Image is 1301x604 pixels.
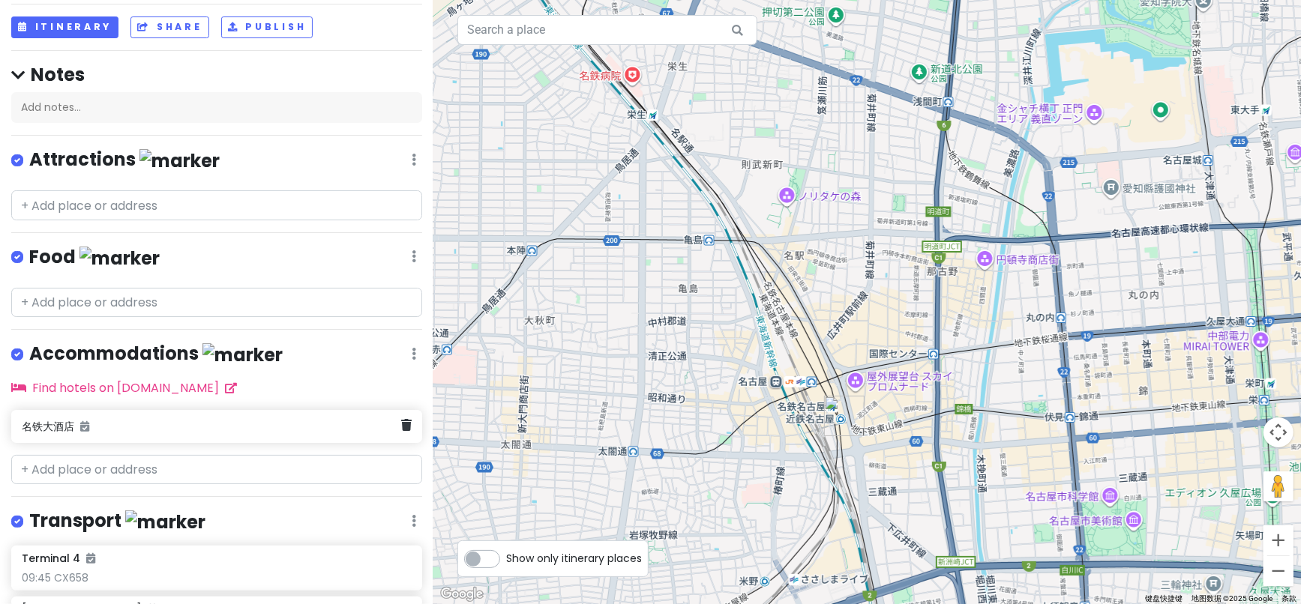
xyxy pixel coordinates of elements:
[818,390,871,442] div: 名铁大酒店
[130,16,208,38] button: Share
[202,343,283,366] img: marker
[1264,525,1294,555] button: 放大
[11,379,237,396] a: Find hotels on [DOMAIN_NAME]
[139,149,220,172] img: marker
[1264,417,1294,447] button: 地图镜头控件
[11,288,422,318] input: + Add place or address
[11,92,422,124] div: Add notes...
[506,550,642,567] span: Show only itinerary places
[1264,556,1294,586] button: 缩小
[79,247,160,270] img: marker
[29,245,160,270] h4: Food
[29,148,220,172] h4: Attractions
[22,552,95,565] h6: Terminal 4
[1282,594,1297,603] a: 条款
[11,190,422,220] input: + Add place or address
[11,63,422,86] h4: Notes
[1264,471,1294,501] button: 将街景小人拖到地图上以打开街景
[221,16,313,38] button: Publish
[125,510,205,534] img: marker
[1192,594,1273,603] span: 地图数据 ©2025 Google
[11,16,118,38] button: Itinerary
[22,420,401,433] h6: 名铁大酒店
[11,455,422,485] input: + Add place or address
[437,585,487,604] img: Google
[401,416,412,435] a: Delete place
[29,509,205,534] h4: Transport
[22,571,412,585] div: 09:45 CX658
[86,553,95,564] i: Added to itinerary
[437,585,487,604] a: 在 Google 地图中打开此区域（会打开一个新窗口）
[1145,594,1183,604] button: 键盘快捷键
[457,15,757,45] input: Search a place
[29,342,283,366] h4: Accommodations
[80,421,89,432] i: Added to itinerary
